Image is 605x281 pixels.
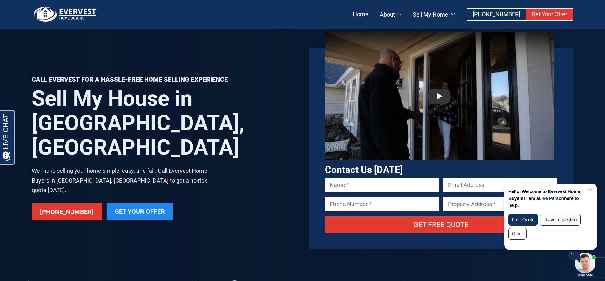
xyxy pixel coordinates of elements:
[107,203,173,220] a: Get Your Offer
[325,164,558,176] h3: Contact Us [DATE]
[32,76,296,83] p: Call Evervest for a hassle-free home selling experience
[374,9,407,20] a: About
[443,197,557,211] input: Property Address *
[443,178,557,192] input: Email Address
[497,182,599,278] iframe: Chat Invitation
[32,86,296,160] h1: Sell My House in [GEOGRAPHIC_DATA], [GEOGRAPHIC_DATA]
[325,216,558,233] input: Get Free Quote
[407,9,460,20] a: Sell My Home
[473,11,520,17] span: [PHONE_NUMBER]
[32,166,208,195] p: We make selling your home simple, easy, and fair. Call Evervest Home Buyers in [GEOGRAPHIC_DATA],...
[467,9,526,20] a: [PHONE_NUMBER]
[347,9,374,20] a: Home
[526,9,573,20] a: Get Your Offer
[325,197,439,211] input: Phone Number *
[325,178,558,241] form: Contact form
[32,6,98,22] img: logo.png
[325,178,439,192] input: Name *
[32,203,102,220] a: [PHONE_NUMBER]
[40,208,94,216] span: [PHONE_NUMBER]
[16,5,51,13] span: Opens a chat window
